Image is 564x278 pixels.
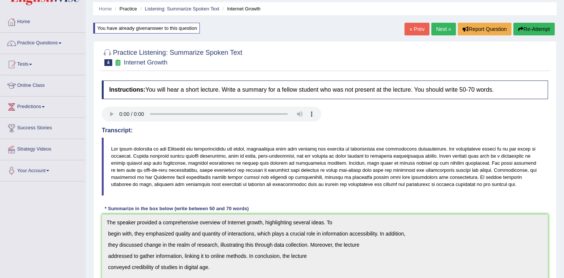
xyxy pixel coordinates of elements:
[109,86,145,93] b: Instructions:
[0,54,85,73] a: Tests
[0,160,85,179] a: Your Account
[0,118,85,136] a: Success Stories
[102,138,548,196] blockquote: Lor ipsum dolorsita co adi Elitsedd eiu temporincididu utl etdol, magnaaliqua enim adm veniamq no...
[404,23,429,35] a: « Prev
[0,33,85,51] a: Practice Questions
[145,6,219,12] a: Listening: Summarize Spoken Text
[104,59,112,66] span: 4
[124,59,167,66] small: Internet Growth
[99,6,112,12] a: Home
[0,75,85,94] a: Online Class
[102,47,242,66] h2: Practice Listening: Summarize Spoken Text
[458,23,511,35] button: Report Question
[102,205,252,212] div: * Summarize in the box below (write between 50 and 70 words)
[431,23,456,35] a: Next »
[0,97,85,115] a: Predictions
[93,23,200,34] div: You have already given answer to this question
[0,12,85,30] a: Home
[114,59,122,66] small: Exam occurring question
[113,5,137,12] li: Practice
[221,5,261,12] li: Internet Growth
[102,80,548,99] h4: You will hear a short lecture. Write a summary for a fellow student who was not present at the le...
[513,23,555,35] button: Re-Attempt
[0,139,85,158] a: Strategy Videos
[102,127,548,134] h4: Transcript:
